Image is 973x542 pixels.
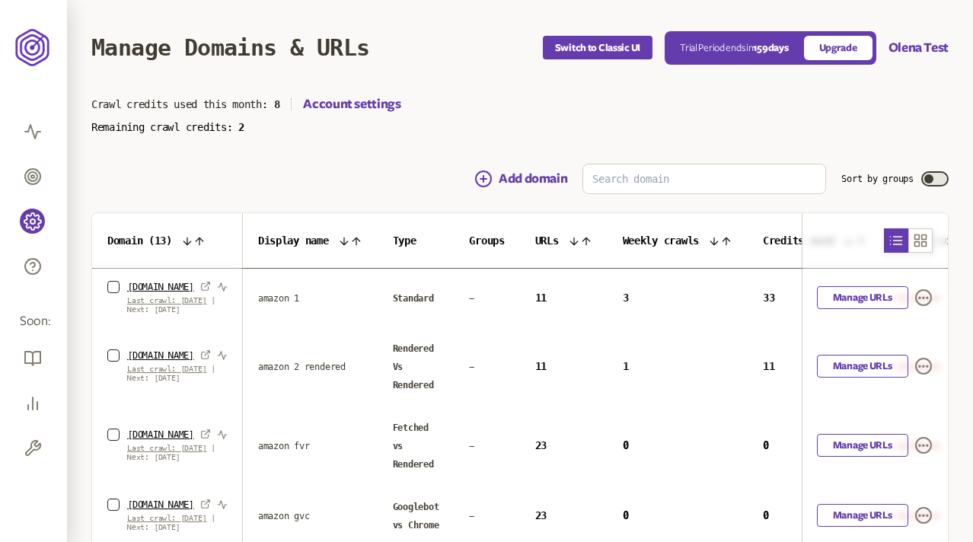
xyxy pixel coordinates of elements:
[535,360,547,372] span: 11
[535,292,547,304] span: 11
[127,429,194,441] a: [DOMAIN_NAME]
[91,98,292,110] p: Crawl credits used this month:
[623,509,629,521] span: 0
[127,514,206,522] span: Last crawl: [DATE]
[127,296,206,304] span: Last crawl: [DATE]
[535,439,547,451] span: 23
[258,441,310,451] span: amazon fvr
[127,444,228,462] p: |
[623,360,629,372] span: 1
[107,234,172,247] span: Domain ( 13 )
[127,514,228,532] p: |
[238,121,244,133] span: 2
[393,234,416,247] span: Type
[127,365,228,383] p: |
[817,286,908,309] a: Manage URLs
[303,95,400,113] a: Account settings
[535,509,547,521] span: 23
[469,441,474,451] span: -
[469,511,474,521] span: -
[127,349,194,362] a: [DOMAIN_NAME]
[474,170,567,188] button: Add domain
[763,439,769,451] span: 0
[127,444,206,452] span: Last crawl: [DATE]
[127,453,180,461] span: Next: [DATE]
[127,523,180,531] span: Next: [DATE]
[469,234,504,247] span: Groups
[804,36,873,60] a: Upgrade
[817,504,908,527] a: Manage URLs
[841,173,914,185] label: Sort by groups
[91,34,369,61] h1: Manage Domains & URLs
[623,292,629,304] span: 3
[258,362,346,372] span: amazon 2 rendered
[763,509,769,521] span: 0
[127,499,194,511] a: [DOMAIN_NAME]
[127,296,228,314] p: |
[583,164,825,193] input: Search domain
[393,293,434,304] span: Standard
[258,511,310,521] span: amazon gvc
[763,360,774,372] span: 11
[393,422,434,470] span: Fetched vs Rendered
[753,43,788,53] span: 159 days
[623,234,699,247] span: Weekly crawls
[817,355,908,378] a: Manage URLs
[817,434,908,457] a: Manage URLs
[623,439,629,451] span: 0
[127,374,180,382] span: Next: [DATE]
[127,305,180,314] span: Next: [DATE]
[763,292,774,304] span: 33
[535,234,559,247] span: URLs
[91,121,949,133] p: Remaining crawl credits:
[763,234,834,247] span: Credits used
[20,313,47,330] span: Soon:
[127,365,206,373] span: Last crawl: [DATE]
[888,39,949,57] button: Olena Test
[469,362,474,372] span: -
[393,502,439,531] span: Googlebot vs Chrome
[543,36,652,59] button: Switch to Classic UI
[258,234,329,247] span: Display name
[258,293,299,304] span: amazon 1
[680,42,788,54] p: Trial Period ends in
[274,98,280,110] span: 8
[127,281,194,293] a: [DOMAIN_NAME]
[469,293,474,304] span: -
[393,343,434,391] span: Rendered Vs Rendered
